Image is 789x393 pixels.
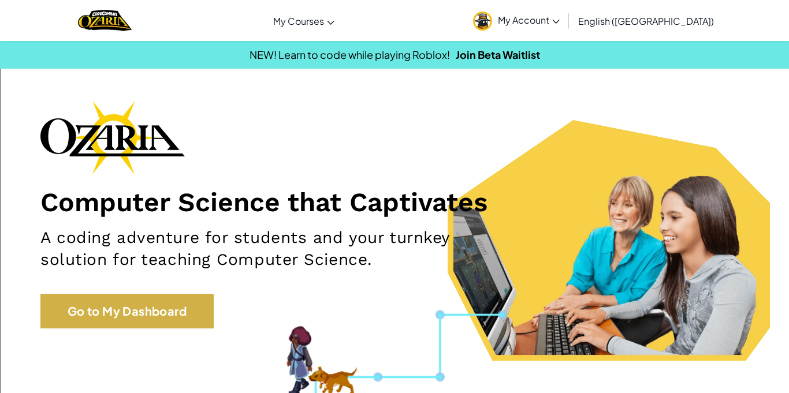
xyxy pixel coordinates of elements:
[273,15,324,27] span: My Courses
[456,48,540,61] a: Join Beta Waitlist
[78,9,132,32] img: Home
[40,100,185,174] img: Ozaria branding logo
[578,15,714,27] span: English ([GEOGRAPHIC_DATA])
[572,5,720,36] a: English ([GEOGRAPHIC_DATA])
[467,2,565,39] a: My Account
[498,14,560,26] span: My Account
[40,294,214,328] a: Go to My Dashboard
[250,48,450,61] span: NEW! Learn to code while playing Roblox!
[267,5,340,36] a: My Courses
[40,186,749,218] h1: Computer Science that Captivates
[78,9,132,32] a: Ozaria by CodeCombat logo
[473,12,492,31] img: avatar
[40,227,515,271] h2: A coding adventure for students and your turnkey solution for teaching Computer Science.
